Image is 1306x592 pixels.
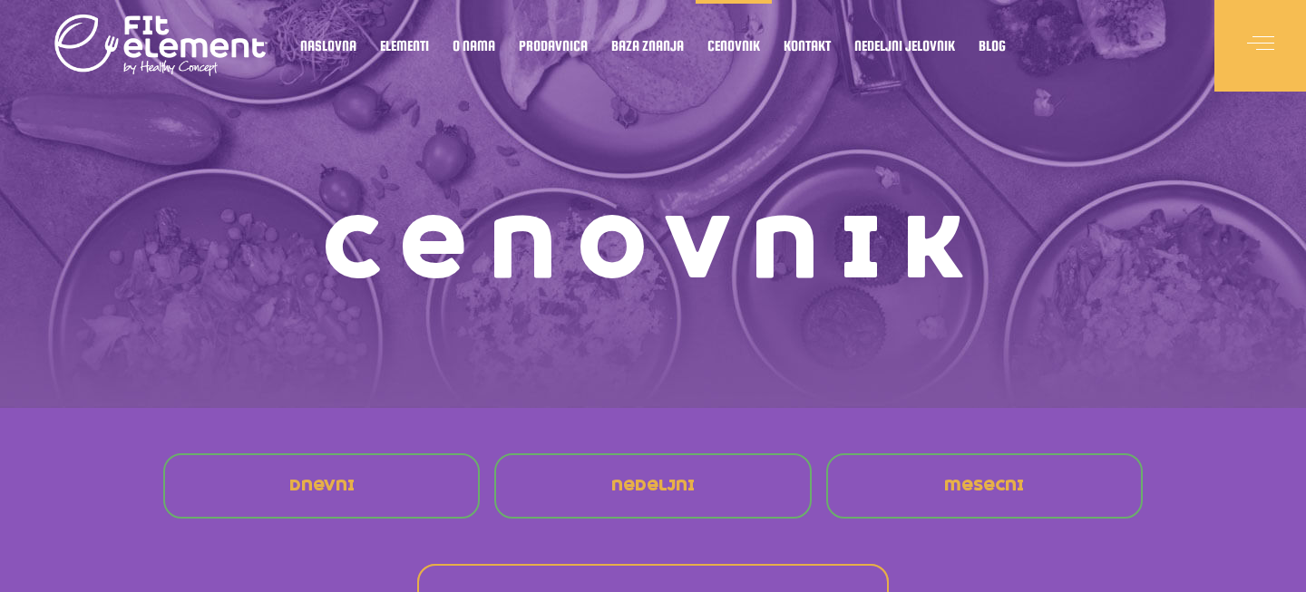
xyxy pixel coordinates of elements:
img: logo light [54,9,268,82]
h1: Cenovnik [154,209,1152,290]
span: Cenovnik [707,41,760,50]
a: mesecni [930,464,1038,508]
span: nedeljni [611,479,695,493]
span: Naslovna [300,41,356,50]
span: mesecni [944,479,1024,493]
span: Baza znanja [611,41,684,50]
a: nedeljni [597,464,709,508]
span: Nedeljni jelovnik [854,41,955,50]
span: Kontakt [784,41,831,50]
span: Blog [979,41,1006,50]
a: Dnevni [275,464,369,508]
span: Prodavnica [519,41,588,50]
span: Dnevni [289,479,355,493]
span: Elementi [380,41,429,50]
span: O nama [453,41,495,50]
